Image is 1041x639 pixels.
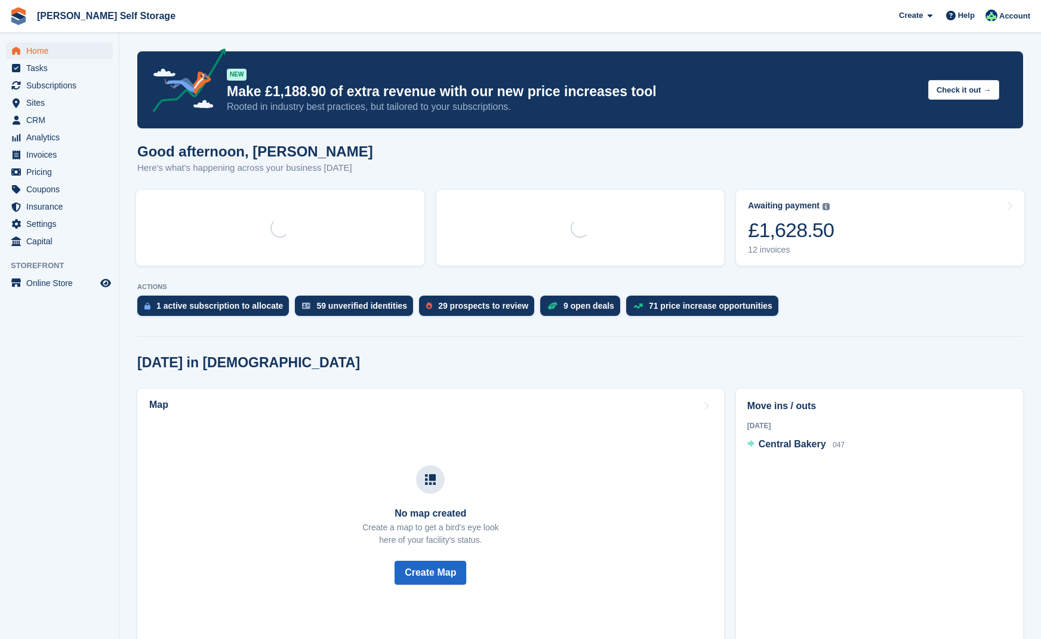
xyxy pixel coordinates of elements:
[302,302,310,309] img: verify_identity-adf6edd0f0f0b5bbfe63781bf79b02c33cf7c696d77639b501bdc392416b5a36.svg
[833,441,845,449] span: 047
[362,521,498,546] p: Create a map to get a bird's eye look here of your facility's status.
[6,112,113,128] a: menu
[736,190,1024,266] a: Awaiting payment £1,628.50 12 invoices
[438,301,528,311] div: 29 prospects to review
[6,233,113,250] a: menu
[425,474,436,485] img: map-icn-33ee37083ee616e46c38cad1a60f524a97daa1e2b2c8c0bc3eb3415660979fc1.svg
[26,275,98,291] span: Online Store
[26,112,98,128] span: CRM
[32,6,180,26] a: [PERSON_NAME] Self Storage
[227,83,919,100] p: Make £1,188.90 of extra revenue with our new price increases tool
[6,77,113,94] a: menu
[227,100,919,113] p: Rooted in industry best practices, but tailored to your subscriptions.
[999,10,1030,22] span: Account
[137,143,373,159] h1: Good afternoon, [PERSON_NAME]
[747,399,1012,413] h2: Move ins / outs
[98,276,113,290] a: Preview store
[6,198,113,215] a: menu
[748,245,834,255] div: 12 invoices
[26,94,98,111] span: Sites
[10,7,27,25] img: stora-icon-8386f47178a22dfd0bd8f6a31ec36ba5ce8667c1dd55bd0f319d3a0aa187defe.svg
[295,296,419,322] a: 59 unverified identities
[26,164,98,180] span: Pricing
[563,301,614,311] div: 9 open deals
[759,439,826,449] span: Central Bakery
[649,301,772,311] div: 71 price increase opportunities
[6,129,113,146] a: menu
[928,80,999,100] button: Check it out →
[26,198,98,215] span: Insurance
[747,437,845,453] a: Central Bakery 047
[540,296,626,322] a: 9 open deals
[137,355,360,371] h2: [DATE] in [DEMOGRAPHIC_DATA]
[419,296,540,322] a: 29 prospects to review
[137,161,373,175] p: Here's what's happening across your business [DATE]
[6,42,113,59] a: menu
[6,216,113,232] a: menu
[137,296,295,322] a: 1 active subscription to allocate
[6,164,113,180] a: menu
[395,561,466,585] button: Create Map
[26,60,98,76] span: Tasks
[149,400,168,410] h2: Map
[6,181,113,198] a: menu
[26,77,98,94] span: Subscriptions
[156,301,283,311] div: 1 active subscription to allocate
[227,69,247,81] div: NEW
[6,146,113,163] a: menu
[823,203,830,210] img: icon-info-grey-7440780725fd019a000dd9b08b2336e03edf1995a4989e88bcd33f0948082b44.svg
[958,10,975,21] span: Help
[26,129,98,146] span: Analytics
[748,218,834,242] div: £1,628.50
[26,233,98,250] span: Capital
[137,283,1023,291] p: ACTIONS
[6,60,113,76] a: menu
[362,508,498,519] h3: No map created
[26,216,98,232] span: Settings
[426,302,432,309] img: prospect-51fa495bee0391a8d652442698ab0144808aea92771e9ea1ae160a38d050c398.svg
[748,201,820,211] div: Awaiting payment
[144,302,150,310] img: active_subscription_to_allocate_icon-d502201f5373d7db506a760aba3b589e785aa758c864c3986d89f69b8ff3...
[6,94,113,111] a: menu
[899,10,923,21] span: Create
[6,275,113,291] a: menu
[143,48,226,116] img: price-adjustments-announcement-icon-8257ccfd72463d97f412b2fc003d46551f7dbcb40ab6d574587a9cd5c0d94...
[316,301,407,311] div: 59 unverified identities
[26,42,98,59] span: Home
[547,302,558,310] img: deal-1b604bf984904fb50ccaf53a9ad4b4a5d6e5aea283cecdc64d6e3604feb123c2.svg
[626,296,784,322] a: 71 price increase opportunities
[11,260,119,272] span: Storefront
[633,303,643,309] img: price_increase_opportunities-93ffe204e8149a01c8c9dc8f82e8f89637d9d84a8eef4429ea346261dce0b2c0.svg
[26,146,98,163] span: Invoices
[747,420,1012,431] div: [DATE]
[26,181,98,198] span: Coupons
[985,10,997,21] img: Dafydd Pritchard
